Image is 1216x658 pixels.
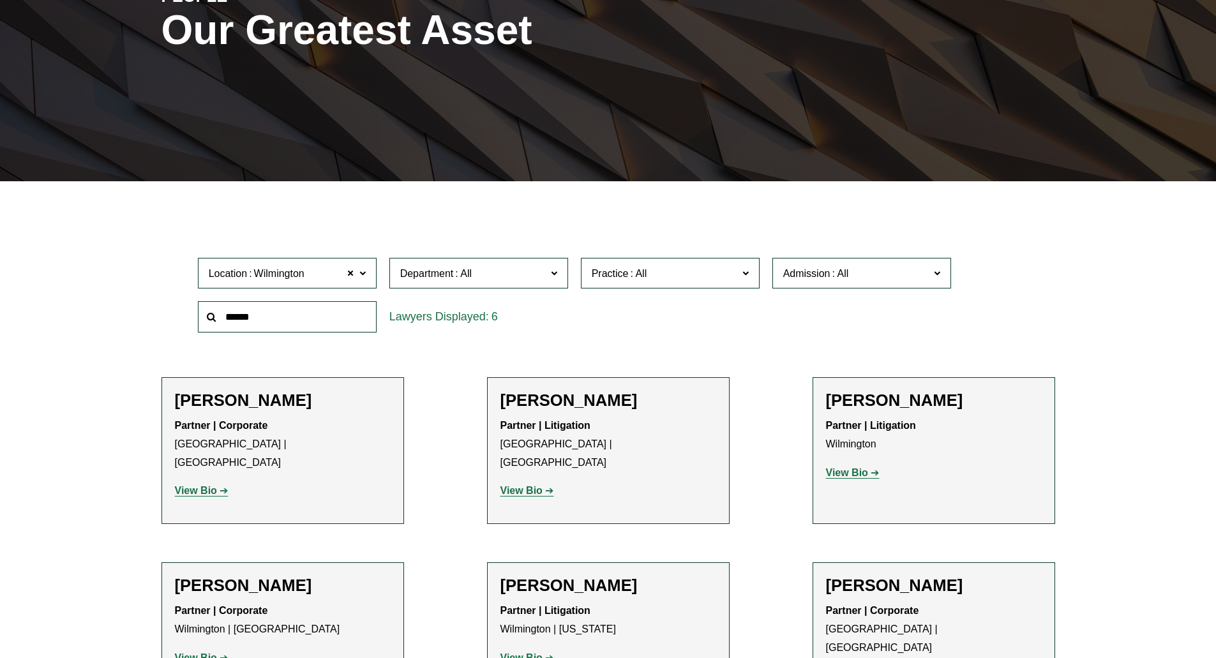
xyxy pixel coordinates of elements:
[826,602,1042,657] p: [GEOGRAPHIC_DATA] | [GEOGRAPHIC_DATA]
[500,417,716,472] p: [GEOGRAPHIC_DATA] | [GEOGRAPHIC_DATA]
[826,391,1042,410] h2: [PERSON_NAME]
[826,605,919,616] strong: Partner | Corporate
[500,485,543,496] strong: View Bio
[175,485,229,496] a: View Bio
[500,576,716,595] h2: [PERSON_NAME]
[500,420,590,431] strong: Partner | Litigation
[592,268,629,279] span: Practice
[175,576,391,595] h2: [PERSON_NAME]
[209,268,248,279] span: Location
[175,485,217,496] strong: View Bio
[175,602,391,639] p: Wilmington | [GEOGRAPHIC_DATA]
[500,391,716,410] h2: [PERSON_NAME]
[826,420,916,431] strong: Partner | Litigation
[826,467,868,478] strong: View Bio
[175,420,268,431] strong: Partner | Corporate
[492,310,498,323] span: 6
[826,417,1042,454] p: Wilmington
[783,268,830,279] span: Admission
[826,467,880,478] a: View Bio
[254,265,304,282] span: Wilmington
[500,602,716,639] p: Wilmington | [US_STATE]
[826,576,1042,595] h2: [PERSON_NAME]
[175,605,268,616] strong: Partner | Corporate
[500,605,590,616] strong: Partner | Litigation
[175,417,391,472] p: [GEOGRAPHIC_DATA] | [GEOGRAPHIC_DATA]
[161,7,757,54] h1: Our Greatest Asset
[175,391,391,410] h2: [PERSON_NAME]
[400,268,454,279] span: Department
[500,485,554,496] a: View Bio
